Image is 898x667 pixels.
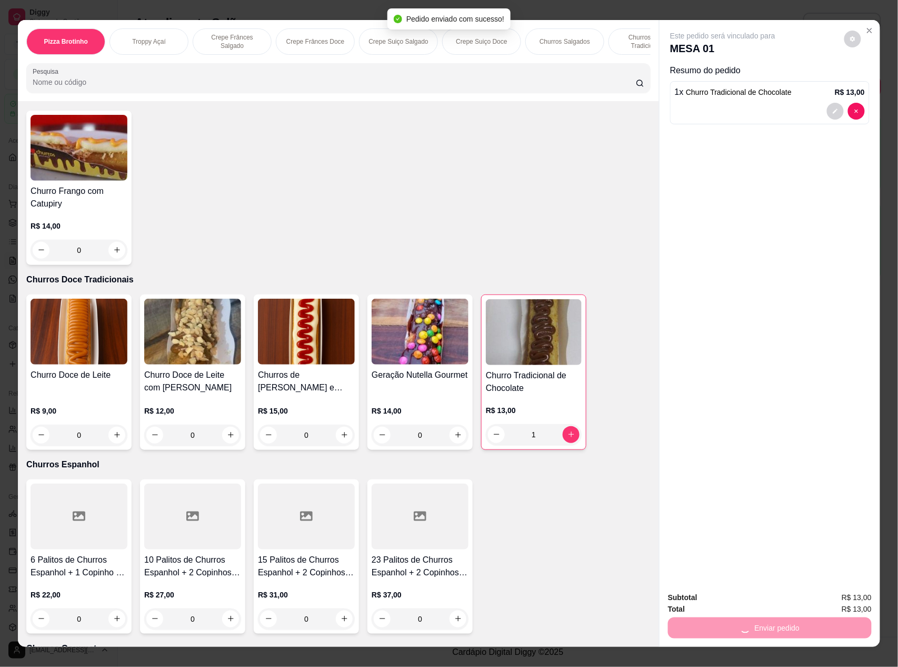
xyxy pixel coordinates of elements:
button: decrease-product-quantity [33,427,49,444]
button: increase-product-quantity [563,426,580,443]
strong: Total [668,605,685,613]
p: Troppy Açaí [132,37,166,46]
h4: Churro Doce de Leite com [PERSON_NAME] [144,369,241,394]
button: increase-product-quantity [450,427,466,444]
button: increase-product-quantity [108,242,125,259]
img: product-image [31,115,127,181]
h4: 6 Palitos de Churros Espanhol + 1 Copinho de Doce de Leite [31,554,127,579]
p: Este pedido será vinculado para [670,31,775,41]
button: decrease-product-quantity [146,611,163,627]
img: product-image [31,299,127,365]
p: R$ 22,00 [31,590,127,600]
p: R$ 14,00 [372,406,468,416]
button: decrease-product-quantity [260,427,277,444]
img: product-image [144,299,241,365]
h4: 10 Palitos de Churros Espanhol + 2 Copinhos de Chocolate [144,554,241,579]
p: Churros Gourmet [26,642,651,655]
button: decrease-product-quantity [844,31,861,47]
strong: Subtotal [668,593,697,602]
input: Pesquisa [33,77,636,87]
p: R$ 31,00 [258,590,355,600]
button: increase-product-quantity [222,427,239,444]
h4: Churro Doce de Leite [31,369,127,381]
p: R$ 27,00 [144,590,241,600]
p: Churros Doce Tradicionais [26,273,651,286]
button: decrease-product-quantity [488,426,505,443]
button: decrease-product-quantity [374,611,391,627]
button: decrease-product-quantity [374,427,391,444]
img: product-image [258,299,355,365]
p: Churros Salgados [540,37,590,46]
button: increase-product-quantity [450,611,466,627]
h4: Geração Nutella Gourmet [372,369,468,381]
label: Pesquisa [33,67,62,76]
p: R$ 9,00 [31,406,127,416]
p: MESA 01 [670,41,775,56]
span: Pedido enviado com sucesso! [406,15,504,23]
p: Crepe Frânces Salgado [202,33,263,50]
button: increase-product-quantity [336,611,353,627]
h4: Churros de [PERSON_NAME] e [PERSON_NAME] [258,369,355,394]
span: R$ 13,00 [842,592,872,603]
p: R$ 12,00 [144,406,241,416]
button: decrease-product-quantity [827,103,844,120]
button: Close [861,22,878,39]
p: R$ 14,00 [31,221,127,231]
button: decrease-product-quantity [146,427,163,444]
button: decrease-product-quantity [260,611,277,627]
p: Crepe Suiço Salgado [368,37,428,46]
p: Pizza Brotinho [44,37,87,46]
h4: 15 Palitos de Churros Espanhol + 2 Copinhos de Doce de Leite e Goiabada [258,554,355,579]
button: decrease-product-quantity [33,242,49,259]
button: decrease-product-quantity [33,611,49,627]
p: R$ 13,00 [835,87,865,97]
p: R$ 13,00 [486,405,582,416]
button: decrease-product-quantity [848,103,865,120]
img: product-image [486,299,582,365]
h4: Churro Tradicional de Chocolate [486,369,582,395]
p: Resumo do pedido [670,64,870,77]
h4: 23 Palitos de Churros Espanhol + 2 Copinhos de Nutella e Leite Ninho [372,554,468,579]
p: Crepe Frânces Doce [286,37,345,46]
img: product-image [372,299,468,365]
button: increase-product-quantity [108,611,125,627]
p: 1 x [675,86,792,99]
p: Churros Doce Tradicionais [617,33,679,50]
h4: Churro Frango com Catupiry [31,185,127,210]
button: increase-product-quantity [222,611,239,627]
p: R$ 37,00 [372,590,468,600]
span: check-circle [394,15,402,23]
p: R$ 15,00 [258,406,355,416]
p: Churros Espanhol [26,458,651,471]
span: Churro Tradicional de Chocolate [686,88,792,96]
p: Crepe Suiço Doce [456,37,507,46]
button: increase-product-quantity [108,427,125,444]
button: increase-product-quantity [336,427,353,444]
